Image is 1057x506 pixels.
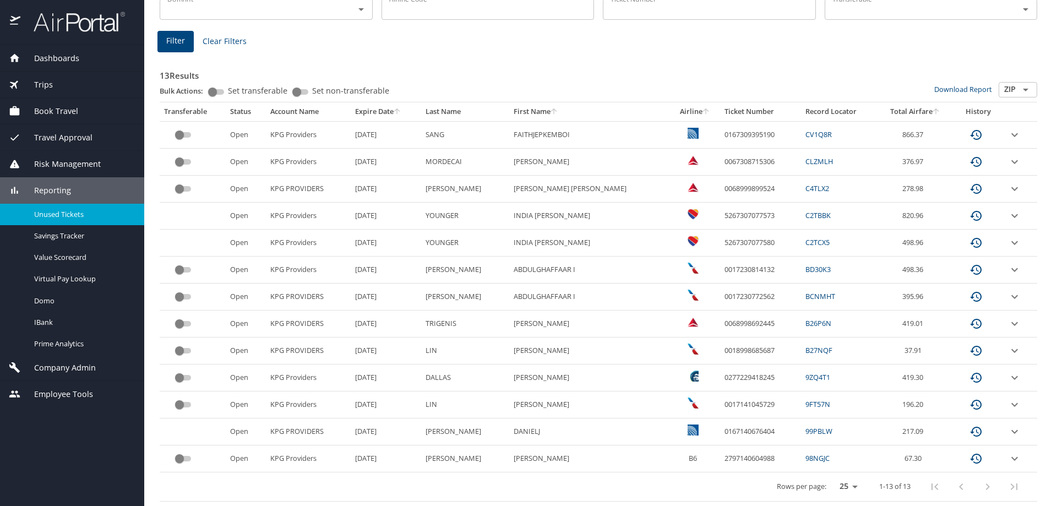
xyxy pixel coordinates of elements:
[720,102,801,121] th: Ticket Number
[878,418,953,445] td: 217.09
[1008,209,1021,222] button: expand row
[805,291,835,301] a: BCNMHT
[351,102,421,121] th: Expire Date
[20,79,53,91] span: Trips
[831,478,862,495] select: rows per page
[312,87,389,95] span: Set non-transferable
[34,209,131,220] span: Unused Tickets
[878,391,953,418] td: 196.20
[266,176,351,203] td: KPG PROVIDERS
[805,156,833,166] a: CLZMLH
[720,391,801,418] td: 0017141045729
[421,257,509,284] td: [PERSON_NAME]
[688,209,699,220] img: Southwest Airlines
[509,391,670,418] td: [PERSON_NAME]
[720,257,801,284] td: 0017230814132
[226,102,266,121] th: Status
[720,230,801,257] td: 5267307077580
[878,445,953,472] td: 67.30
[688,344,699,355] img: American Airlines
[421,364,509,391] td: DALLAS
[509,445,670,472] td: [PERSON_NAME]
[21,11,125,32] img: airportal-logo.png
[226,311,266,338] td: Open
[20,105,78,117] span: Book Travel
[878,257,953,284] td: 498.36
[509,102,670,121] th: First Name
[805,372,830,382] a: 9ZQ4T1
[34,231,131,241] span: Savings Tracker
[878,149,953,176] td: 376.97
[34,317,131,328] span: IBank
[1008,182,1021,195] button: expand row
[157,31,194,52] button: Filter
[226,364,266,391] td: Open
[351,364,421,391] td: [DATE]
[266,203,351,230] td: KPG Providers
[421,102,509,121] th: Last Name
[20,158,101,170] span: Risk Management
[266,284,351,311] td: KPG PROVIDERS
[421,284,509,311] td: [PERSON_NAME]
[509,284,670,311] td: ABDULGHAFFAAR I
[878,364,953,391] td: 419.30
[509,230,670,257] td: INDIA [PERSON_NAME]
[688,182,699,193] img: Delta Airlines
[421,391,509,418] td: LIN
[1008,398,1021,411] button: expand row
[805,237,830,247] a: C2TCX5
[1008,155,1021,168] button: expand row
[160,102,1037,502] table: custom pagination table
[720,311,801,338] td: 0068998692445
[160,86,212,96] p: Bulk Actions:
[351,311,421,338] td: [DATE]
[1008,263,1021,276] button: expand row
[226,230,266,257] td: Open
[879,483,911,490] p: 1-13 of 13
[688,398,699,409] img: American Airlines
[421,311,509,338] td: TRIGENIS
[805,318,831,328] a: B26P6N
[421,338,509,364] td: LIN
[421,230,509,257] td: YOUNGER
[1008,290,1021,303] button: expand row
[266,149,351,176] td: KPG Providers
[953,102,1004,121] th: History
[226,203,266,230] td: Open
[1008,452,1021,465] button: expand row
[688,425,699,436] img: United Airlines
[266,121,351,148] td: KPG Providers
[1008,128,1021,142] button: expand row
[509,203,670,230] td: INDIA [PERSON_NAME]
[702,108,710,116] button: sort
[1008,344,1021,357] button: expand row
[1008,236,1021,249] button: expand row
[421,149,509,176] td: MORDECAI
[226,257,266,284] td: Open
[509,257,670,284] td: ABDULGHAFFAAR I
[801,102,878,121] th: Record Locator
[509,176,670,203] td: [PERSON_NAME] [PERSON_NAME]
[394,108,401,116] button: sort
[226,445,266,472] td: Open
[164,107,221,117] div: Transferable
[934,84,992,94] a: Download Report
[266,311,351,338] td: KPG PROVIDERS
[226,391,266,418] td: Open
[351,176,421,203] td: [DATE]
[20,362,96,374] span: Company Admin
[689,453,697,463] span: B6
[720,284,801,311] td: 0017230772562
[351,121,421,148] td: [DATE]
[226,176,266,203] td: Open
[1008,317,1021,330] button: expand row
[720,364,801,391] td: 0277229418245
[688,317,699,328] img: Delta Airlines
[670,102,720,121] th: Airline
[198,31,251,52] button: Clear Filters
[509,418,670,445] td: DANIELJ
[1008,425,1021,438] button: expand row
[878,284,953,311] td: 395.96
[805,345,832,355] a: B27NQF
[720,176,801,203] td: 0068999899524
